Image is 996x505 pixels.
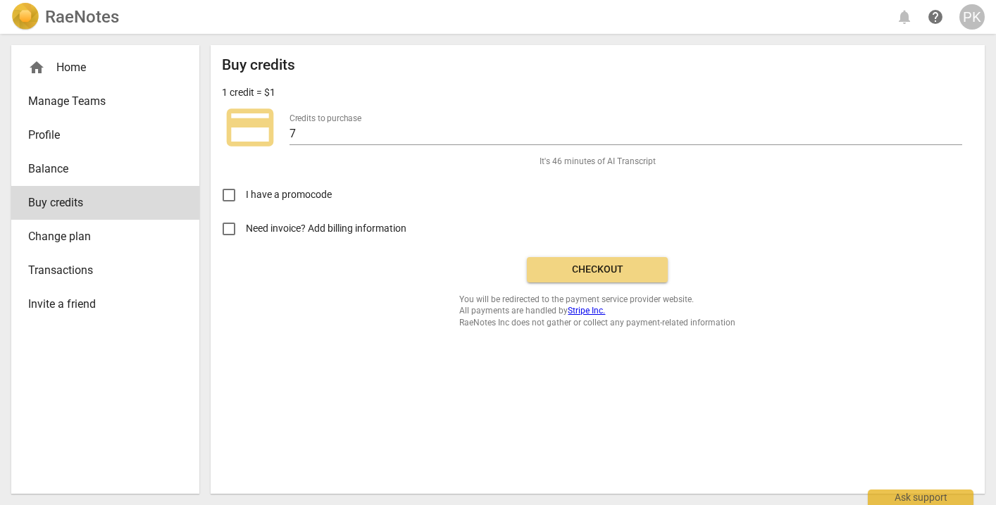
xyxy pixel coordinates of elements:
[11,152,199,186] a: Balance
[45,7,119,27] h2: RaeNotes
[11,220,199,254] a: Change plan
[11,287,199,321] a: Invite a friend
[222,99,278,156] span: credit_card
[246,221,409,236] span: Need invoice? Add billing information
[11,85,199,118] a: Manage Teams
[28,127,171,144] span: Profile
[923,4,948,30] a: Help
[459,294,735,329] span: You will be redirected to the payment service provider website. All payments are handled by RaeNo...
[28,228,171,245] span: Change plan
[11,118,199,152] a: Profile
[28,93,171,110] span: Manage Teams
[540,156,656,168] span: It's 46 minutes of AI Transcript
[868,490,973,505] div: Ask support
[28,59,171,76] div: Home
[28,161,171,177] span: Balance
[11,51,199,85] div: Home
[246,187,332,202] span: I have a promocode
[290,114,361,123] label: Credits to purchase
[28,59,45,76] span: home
[222,56,295,74] h2: Buy credits
[11,3,119,31] a: LogoRaeNotes
[538,263,656,277] span: Checkout
[959,4,985,30] button: PK
[568,306,605,316] a: Stripe Inc.
[222,85,275,100] p: 1 credit = $1
[11,3,39,31] img: Logo
[927,8,944,25] span: help
[28,262,171,279] span: Transactions
[11,254,199,287] a: Transactions
[28,296,171,313] span: Invite a friend
[11,186,199,220] a: Buy credits
[527,257,668,282] button: Checkout
[28,194,171,211] span: Buy credits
